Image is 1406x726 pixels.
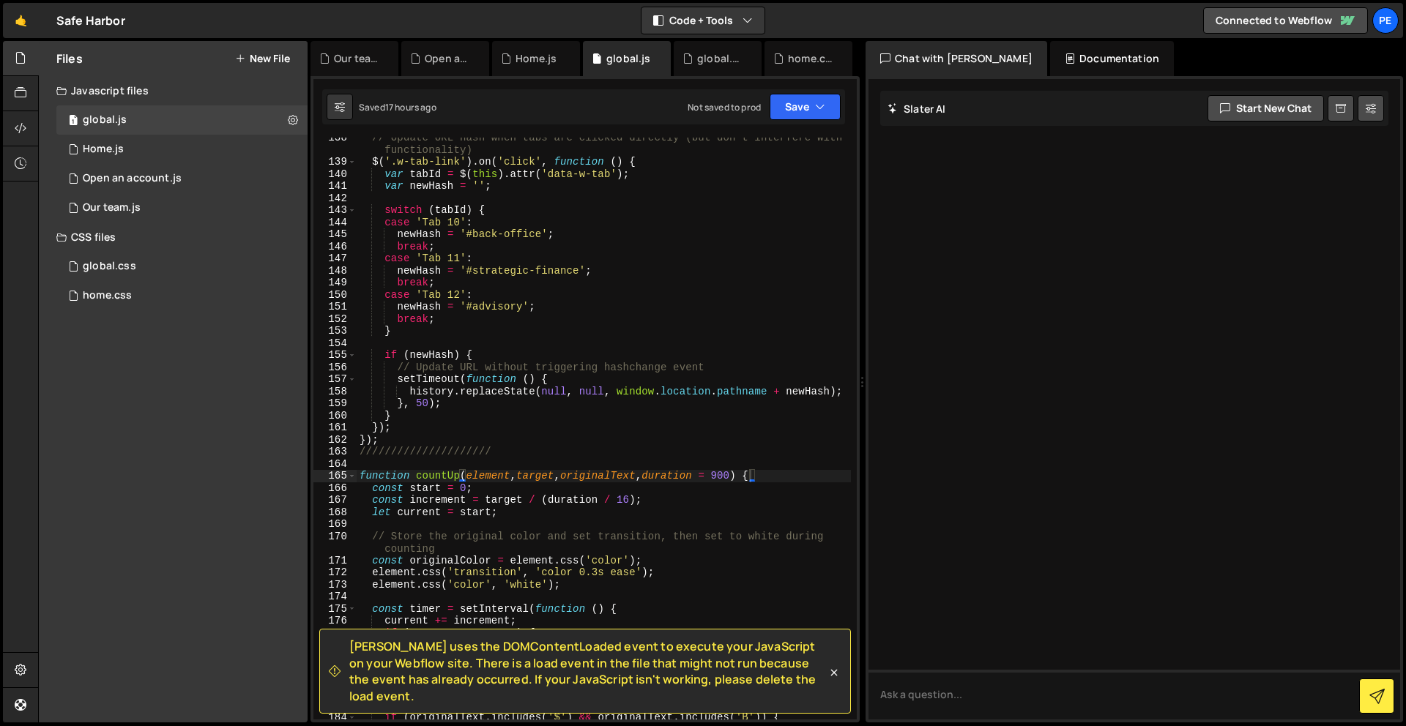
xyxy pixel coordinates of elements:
[313,494,357,506] div: 167
[313,531,357,555] div: 170
[313,265,357,277] div: 148
[1050,41,1174,76] div: Documentation
[83,260,136,273] div: global.css
[313,325,357,337] div: 153
[313,627,357,640] div: 177
[56,164,308,193] div: 16385/45136.js
[313,591,357,603] div: 174
[313,434,357,446] div: 162
[313,217,357,229] div: 144
[313,397,357,410] div: 159
[313,687,357,700] div: 182
[313,277,357,289] div: 149
[313,156,357,168] div: 139
[313,168,357,181] div: 140
[56,252,308,281] div: 16385/45328.css
[313,241,357,253] div: 146
[313,603,357,615] div: 175
[313,518,357,531] div: 169
[83,113,127,127] div: global.js
[313,422,357,434] div: 161
[56,135,308,164] div: 16385/44326.js
[313,362,357,374] div: 156
[313,663,357,676] div: 180
[313,700,357,712] div: 183
[313,566,357,579] div: 172
[313,192,357,205] div: 142
[313,337,357,350] div: 154
[516,51,557,66] div: Home.js
[313,132,357,156] div: 138
[56,50,83,67] h2: Files
[313,301,357,313] div: 151
[606,51,650,66] div: global.js
[349,638,827,704] span: [PERSON_NAME] uses the DOMContentLoaded event to execute your JavaScript on your Webflow site. Th...
[313,579,357,591] div: 173
[313,555,357,567] div: 171
[56,193,308,222] div: 16385/45046.js
[313,615,357,627] div: 176
[313,373,357,386] div: 157
[313,470,357,482] div: 165
[641,7,765,34] button: Code + Tools
[313,386,357,398] div: 158
[39,222,308,252] div: CSS files
[313,446,357,458] div: 163
[56,105,308,135] div: 16385/45478.js
[888,102,946,116] h2: Slater AI
[69,116,78,127] span: 1
[313,711,357,724] div: 184
[788,51,835,66] div: home.css
[359,101,436,113] div: Saved
[688,101,761,113] div: Not saved to prod
[697,51,744,66] div: global.css
[334,51,381,66] div: Our team.js
[313,180,357,192] div: 141
[313,410,357,422] div: 160
[83,143,124,156] div: Home.js
[313,349,357,362] div: 155
[425,51,472,66] div: Open an account.js
[83,289,132,302] div: home.css
[313,252,357,265] div: 147
[313,506,357,519] div: 168
[313,676,357,688] div: 181
[235,53,290,64] button: New File
[83,201,141,214] div: Our team.js
[866,41,1047,76] div: Chat with [PERSON_NAME]
[1208,95,1324,121] button: Start new chat
[313,639,357,651] div: 178
[56,12,125,29] div: Safe Harbor
[1372,7,1399,34] a: Pe
[1203,7,1368,34] a: Connected to Webflow
[313,228,357,241] div: 145
[3,3,39,38] a: 🤙
[313,289,357,302] div: 150
[313,204,357,217] div: 143
[56,281,308,310] div: 16385/45146.css
[313,651,357,664] div: 179
[83,172,182,185] div: Open an account.js
[313,458,357,471] div: 164
[313,313,357,326] div: 152
[39,76,308,105] div: Javascript files
[770,94,841,120] button: Save
[313,482,357,495] div: 166
[385,101,436,113] div: 17 hours ago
